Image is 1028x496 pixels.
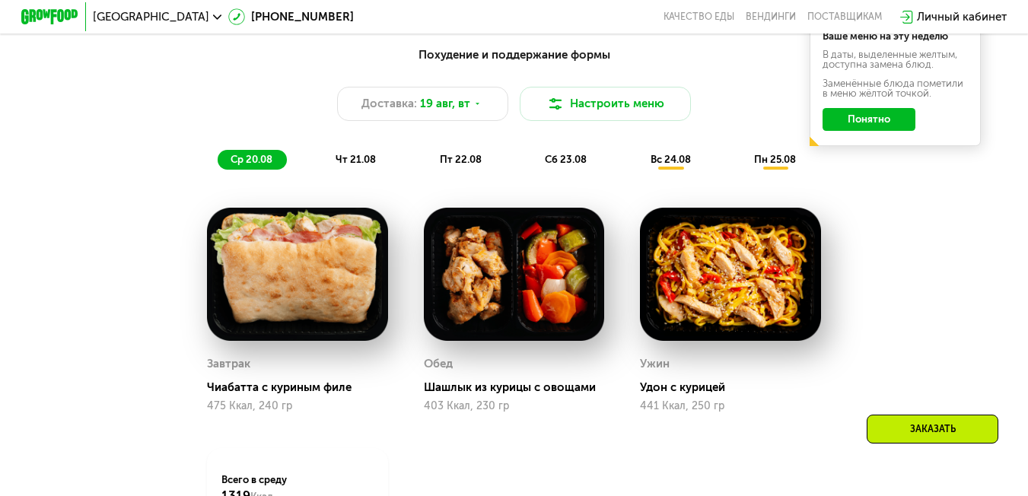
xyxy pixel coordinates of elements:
[228,8,354,26] a: [PHONE_NUMBER]
[754,154,796,165] span: пн 25.08
[420,95,470,113] span: 19 авг, вт
[336,154,376,165] span: чт 21.08
[440,154,482,165] span: пт 22.08
[520,87,691,121] button: Настроить меню
[424,380,616,395] div: Шашлык из курицы с овощами
[664,11,734,23] a: Качество еды
[807,11,882,23] div: поставщикам
[231,154,272,165] span: ср 20.08
[823,108,915,131] button: Понятно
[207,353,250,374] div: Завтрак
[424,353,453,374] div: Обед
[823,31,968,41] div: Ваше меню на эту неделю
[640,380,832,395] div: Удон с курицей
[93,11,209,23] span: [GEOGRAPHIC_DATA]
[867,415,998,444] div: Заказать
[91,46,937,64] div: Похудение и поддержание формы
[640,353,670,374] div: Ужин
[746,11,796,23] a: Вендинги
[361,95,417,113] span: Доставка:
[207,400,388,412] div: 475 Ккал, 240 гр
[545,154,587,165] span: сб 23.08
[651,154,691,165] span: вс 24.08
[640,400,821,412] div: 441 Ккал, 250 гр
[424,400,605,412] div: 403 Ккал, 230 гр
[823,49,968,69] div: В даты, выделенные желтым, доступна замена блюд.
[207,380,399,395] div: Чиабатта с куриным филе
[823,78,968,98] div: Заменённые блюда пометили в меню жёлтой точкой.
[917,8,1007,26] div: Личный кабинет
